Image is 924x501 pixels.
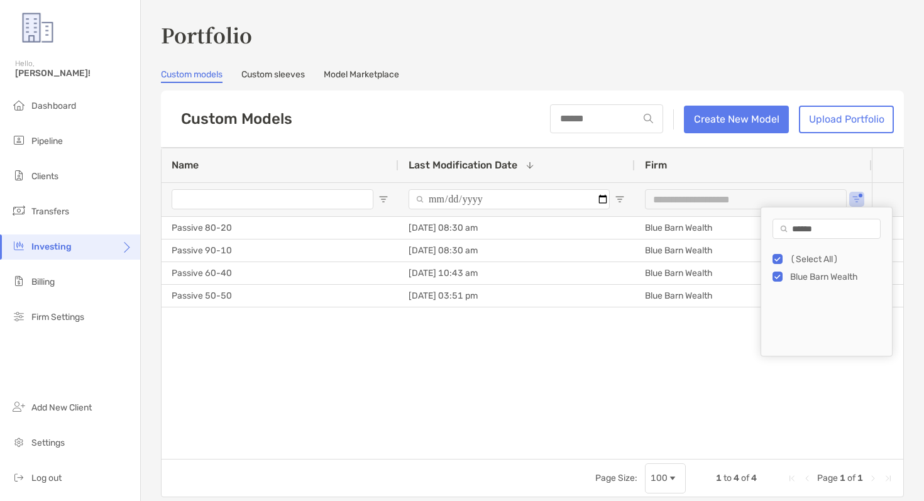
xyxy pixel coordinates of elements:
img: investing icon [11,238,26,253]
img: add_new_client icon [11,399,26,414]
span: 1 [716,473,722,483]
div: [DATE] 10:43 am [399,262,635,284]
input: Last Modification Date Filter Input [409,189,610,209]
span: Investing [31,241,72,252]
span: Pipeline [31,136,63,146]
div: Passive 90-10 [162,239,399,262]
img: pipeline icon [11,133,26,148]
span: Firm [645,159,667,171]
div: Next Page [868,473,878,483]
span: Page [817,473,838,483]
a: Create New Model [684,106,789,133]
span: to [723,473,732,483]
span: Name [172,159,199,171]
span: Log out [31,473,62,483]
button: Open Filter Menu [852,194,862,204]
img: firm-settings icon [11,309,26,324]
div: Blue Barn Wealth [635,217,872,239]
div: First Page [787,473,797,483]
img: logout icon [11,470,26,485]
span: 4 [734,473,739,483]
span: Billing [31,277,55,287]
button: Upload Portfolio [799,106,894,133]
div: Passive 60-40 [162,262,399,284]
img: billing icon [11,273,26,289]
span: 1 [840,473,845,483]
div: Page Size: [595,473,637,483]
span: Add New Client [31,402,92,413]
a: Model Marketplace [324,69,399,83]
a: Custom models [161,69,223,83]
span: 4 [751,473,757,483]
span: Dashboard [31,101,76,111]
button: Open Filter Menu [615,194,625,204]
div: 100 [651,473,668,483]
a: Custom sleeves [241,69,305,83]
input: Name Filter Input [172,189,373,209]
span: 1 [857,473,863,483]
h3: Portfolio [161,20,904,49]
img: dashboard icon [11,97,26,113]
img: input icon [644,114,653,123]
img: settings icon [11,434,26,449]
div: [DATE] 08:30 am [399,239,635,262]
button: Open Filter Menu [378,194,388,204]
div: Blue Barn Wealth [635,262,872,284]
div: Blue Barn Wealth [635,239,872,262]
span: Clients [31,171,58,182]
div: Passive 50-50 [162,285,399,307]
div: (Select All) [790,254,884,265]
img: Zoe Logo [15,5,60,50]
div: Passive 80-20 [162,217,399,239]
div: [DATE] 03:51 pm [399,285,635,307]
span: [PERSON_NAME]! [15,68,133,79]
img: clients icon [11,168,26,183]
img: transfers icon [11,203,26,218]
div: Filter List [761,250,892,285]
div: Page Size [645,463,686,493]
div: Previous Page [802,473,812,483]
span: of [847,473,855,483]
span: Last Modification Date [409,159,517,171]
span: Settings [31,438,65,448]
div: [DATE] 08:30 am [399,217,635,239]
span: of [741,473,749,483]
span: Transfers [31,206,69,217]
h5: Custom Models [181,110,292,128]
div: Column Filter [761,207,893,356]
input: Search filter values [773,219,881,239]
div: Blue Barn Wealth [635,285,872,307]
div: Last Page [883,473,893,483]
span: Firm Settings [31,312,84,322]
div: Blue Barn Wealth [790,272,884,282]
